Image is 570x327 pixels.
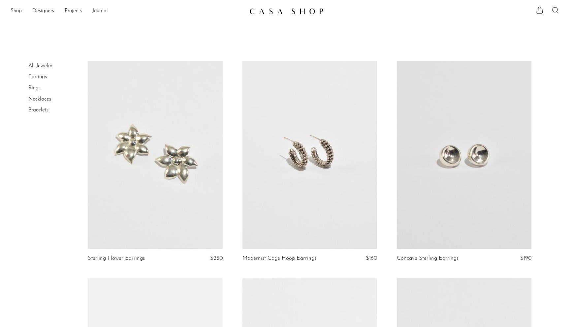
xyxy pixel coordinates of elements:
a: Earrings [28,74,47,79]
a: Concave Sterling Earrings [397,255,459,261]
a: All Jewelry [28,63,52,69]
span: $190 [520,255,531,261]
a: Sterling Flower Earrings [88,255,145,261]
a: Necklaces [28,97,51,102]
a: Rings [28,85,41,91]
span: $250 [210,255,223,261]
nav: Desktop navigation [11,6,244,17]
ul: NEW HEADER MENU [11,6,244,17]
a: Modernist Cage Hoop Earrings [242,255,316,261]
span: $160 [366,255,377,261]
a: Designers [32,7,54,15]
a: Shop [11,7,22,15]
a: Bracelets [28,107,48,113]
a: Journal [92,7,108,15]
a: Projects [65,7,82,15]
